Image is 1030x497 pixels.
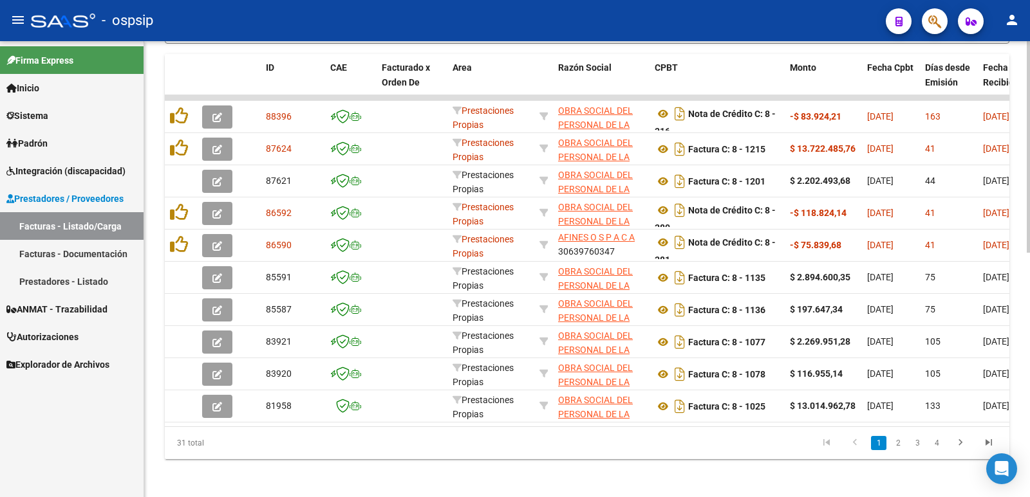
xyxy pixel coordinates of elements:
span: Fecha Cpbt [867,62,913,73]
span: [DATE] [867,143,894,154]
i: Descargar documento [671,200,688,221]
strong: Factura C: 8 - 1135 [688,273,765,283]
div: 30639760347 [558,232,644,259]
i: Descargar documento [671,332,688,352]
strong: Factura C: 8 - 1025 [688,401,765,411]
span: [DATE] [867,336,894,347]
span: Prestaciones Propias [453,234,514,259]
div: Open Intercom Messenger [986,453,1017,484]
i: Descargar documento [671,232,688,253]
span: Explorador de Archivos [6,357,109,372]
datatable-header-cell: Razón Social [553,54,650,111]
strong: $ 13.722.485,76 [790,143,856,154]
span: 85587 [266,304,292,314]
li: page 3 [908,432,927,454]
span: Prestaciones Propias [453,138,514,163]
span: Prestaciones Propias [453,170,514,195]
span: ANMAT - Trazabilidad [6,302,108,316]
span: [DATE] [867,111,894,122]
span: [DATE] [983,111,1009,122]
strong: Factura C: 8 - 1215 [688,144,765,154]
mat-icon: menu [10,12,26,28]
li: page 4 [927,432,946,454]
div: 31 total [165,427,332,459]
strong: $ 2.894.600,35 [790,272,850,282]
span: 75 [925,272,935,282]
div: 30639760347 [558,264,644,291]
span: Inicio [6,81,39,95]
span: OBRA SOCIAL DEL PERSONAL DE LA ACTIVIDAD CERVECERA Y AFINES O S P A C A [558,298,635,367]
span: 86590 [266,240,292,250]
strong: Factura C: 8 - 1078 [688,369,765,379]
a: 2 [890,436,906,450]
div: 30639760347 [558,296,644,323]
i: Descargar documento [671,396,688,417]
span: Prestaciones Propias [453,105,514,131]
span: CPBT [655,62,678,73]
strong: Factura C: 8 - 1077 [688,337,765,347]
span: [DATE] [983,304,1009,314]
span: OBRA SOCIAL DEL PERSONAL DE LA ACTIVIDAD CERVECERA Y AFINES O S P A C A [558,363,635,431]
span: Integración (discapacidad) [6,164,126,178]
span: Prestadores / Proveedores [6,192,124,206]
span: OBRA SOCIAL DEL PERSONAL DE LA ACTIVIDAD CERVECERA Y AFINES O S P A C A [558,266,635,335]
span: [DATE] [867,176,894,186]
strong: Factura C: 8 - 1136 [688,305,765,315]
div: 30639760347 [558,136,644,163]
span: 83920 [266,368,292,379]
span: 87624 [266,143,292,154]
span: OBRA SOCIAL DEL PERSONAL DE LA ACTIVIDAD CERVECERA Y AFINES O S P A C A [558,174,635,242]
datatable-header-cell: Area [447,54,534,111]
div: 30639760347 [558,329,644,356]
span: Fecha Recibido [983,62,1019,87]
a: go to last page [977,436,1001,450]
a: 1 [871,436,886,450]
i: Descargar documento [671,104,688,124]
span: [DATE] [867,401,894,411]
span: Prestaciones Propias [453,298,514,323]
span: 81958 [266,401,292,411]
span: Facturado x Orden De [382,62,430,87]
a: go to next page [948,436,973,450]
span: CAE [330,62,347,73]
div: 30639760347 [558,361,644,388]
datatable-header-cell: Fecha Cpbt [862,54,920,111]
span: [DATE] [983,143,1009,154]
a: go to previous page [843,436,867,450]
span: Días desde Emisión [925,62,970,87]
a: go to first page [814,436,839,450]
strong: -$ 118.824,14 [790,208,847,218]
i: Descargar documento [671,267,688,288]
strong: $ 2.269.951,28 [790,336,850,347]
datatable-header-cell: Facturado x Orden De [377,54,447,111]
span: [DATE] [983,208,1009,218]
strong: $ 197.647,34 [790,304,843,314]
i: Descargar documento [671,171,688,192]
span: 85591 [266,272,292,282]
span: [DATE] [867,368,894,379]
span: 163 [925,111,941,122]
span: [DATE] [867,272,894,282]
span: [DATE] [983,401,1009,411]
strong: -$ 83.924,21 [790,111,841,122]
span: [DATE] [867,208,894,218]
div: 30639760347 [558,168,644,195]
span: 41 [925,143,935,154]
datatable-header-cell: CPBT [650,54,785,111]
span: 75 [925,304,935,314]
div: 30639760347 [558,393,644,420]
span: 41 [925,240,935,250]
span: ID [266,62,274,73]
span: - ospsip [102,6,153,35]
strong: $ 2.202.493,68 [790,176,850,186]
span: [DATE] [983,272,1009,282]
datatable-header-cell: ID [261,54,325,111]
i: Descargar documento [671,300,688,320]
span: Padrón [6,136,48,150]
datatable-header-cell: Monto [785,54,862,111]
li: page 1 [869,432,888,454]
span: Prestaciones Propias [453,202,514,227]
i: Descargar documento [671,364,688,384]
span: [DATE] [983,240,1009,250]
span: OBRA SOCIAL DEL PERSONAL DE LA ACTIVIDAD CERVECERA Y AFINES O S P A C A [558,395,635,464]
